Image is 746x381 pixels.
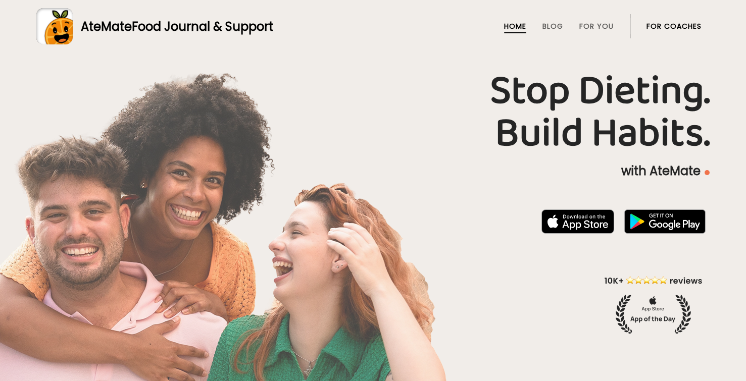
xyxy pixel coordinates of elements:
a: Blog [542,22,563,30]
a: For You [579,22,614,30]
div: AteMate [73,18,273,35]
img: badge-download-apple.svg [541,209,614,234]
a: Home [504,22,526,30]
span: Food Journal & Support [132,18,273,35]
h1: Stop Dieting. Build Habits. [36,70,710,155]
img: home-hero-appoftheday.png [597,275,710,334]
a: For Coaches [646,22,702,30]
p: with AteMate [36,163,710,179]
a: AteMateFood Journal & Support [36,8,710,44]
img: badge-download-google.png [624,209,706,234]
